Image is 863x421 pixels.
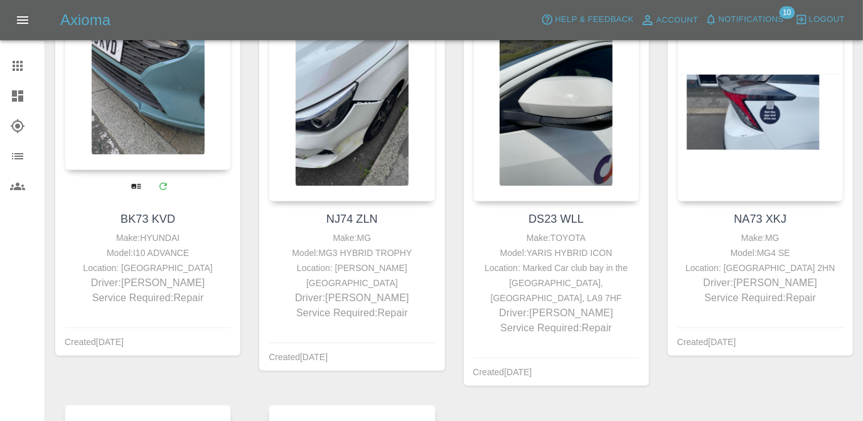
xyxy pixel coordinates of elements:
[476,306,636,321] p: Driver: [PERSON_NAME]
[680,290,840,306] p: Service Required: Repair
[68,260,228,275] div: Location: [GEOGRAPHIC_DATA]
[269,349,328,365] div: Created [DATE]
[809,13,845,27] span: Logout
[657,13,699,28] span: Account
[326,213,378,225] a: NJ74 ZLN
[68,230,228,245] div: Make: HYUNDAI
[60,10,110,30] h5: Axioma
[719,13,784,27] span: Notifications
[68,245,228,260] div: Model: I10 ADVANCE
[677,334,736,349] div: Created [DATE]
[680,260,840,275] div: Location: [GEOGRAPHIC_DATA] 2HN
[637,10,702,30] a: Account
[473,365,532,380] div: Created [DATE]
[8,5,38,35] button: Open drawer
[476,230,636,245] div: Make: TOYOTA
[702,10,787,29] button: Notifications
[272,290,432,306] p: Driver: [PERSON_NAME]
[272,260,432,290] div: Location: [PERSON_NAME][GEOGRAPHIC_DATA]
[272,245,432,260] div: Model: MG3 HYBRID TROPHY
[272,230,432,245] div: Make: MG
[734,213,786,225] a: NA73 XKJ
[476,245,636,260] div: Model: YARIS HYBRID ICON
[68,290,228,306] p: Service Required: Repair
[476,260,636,306] div: Location: Marked Car club bay in the [GEOGRAPHIC_DATA], [GEOGRAPHIC_DATA], LA9 7HF
[538,10,636,29] button: Help & Feedback
[680,275,840,290] p: Driver: [PERSON_NAME]
[123,173,149,199] a: View
[680,230,840,245] div: Make: MG
[272,306,432,321] p: Service Required: Repair
[150,173,176,199] a: Modify
[65,334,124,349] div: Created [DATE]
[792,10,848,29] button: Logout
[779,6,795,19] span: 10
[528,213,584,225] a: DS23 WLL
[555,13,633,27] span: Help & Feedback
[476,321,636,336] p: Service Required: Repair
[68,275,228,290] p: Driver: [PERSON_NAME]
[680,245,840,260] div: Model: MG4 SE
[121,213,175,225] a: BK73 KVD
